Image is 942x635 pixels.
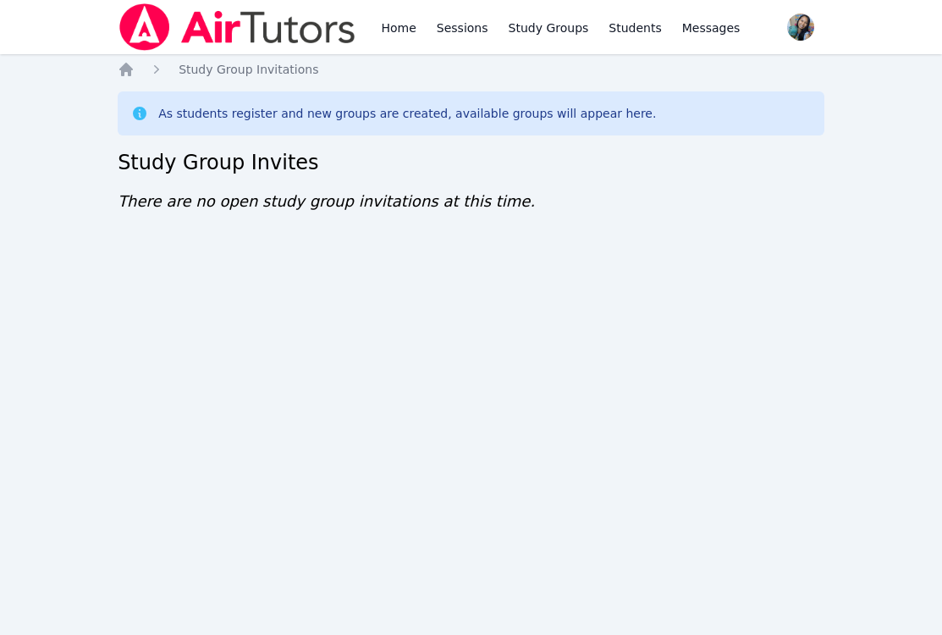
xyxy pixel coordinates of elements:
[179,63,318,76] span: Study Group Invitations
[682,19,741,36] span: Messages
[179,61,318,78] a: Study Group Invitations
[118,192,535,210] span: There are no open study group invitations at this time.
[158,105,656,122] div: As students register and new groups are created, available groups will appear here.
[118,61,824,78] nav: Breadcrumb
[118,149,824,176] h2: Study Group Invites
[118,3,357,51] img: Air Tutors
